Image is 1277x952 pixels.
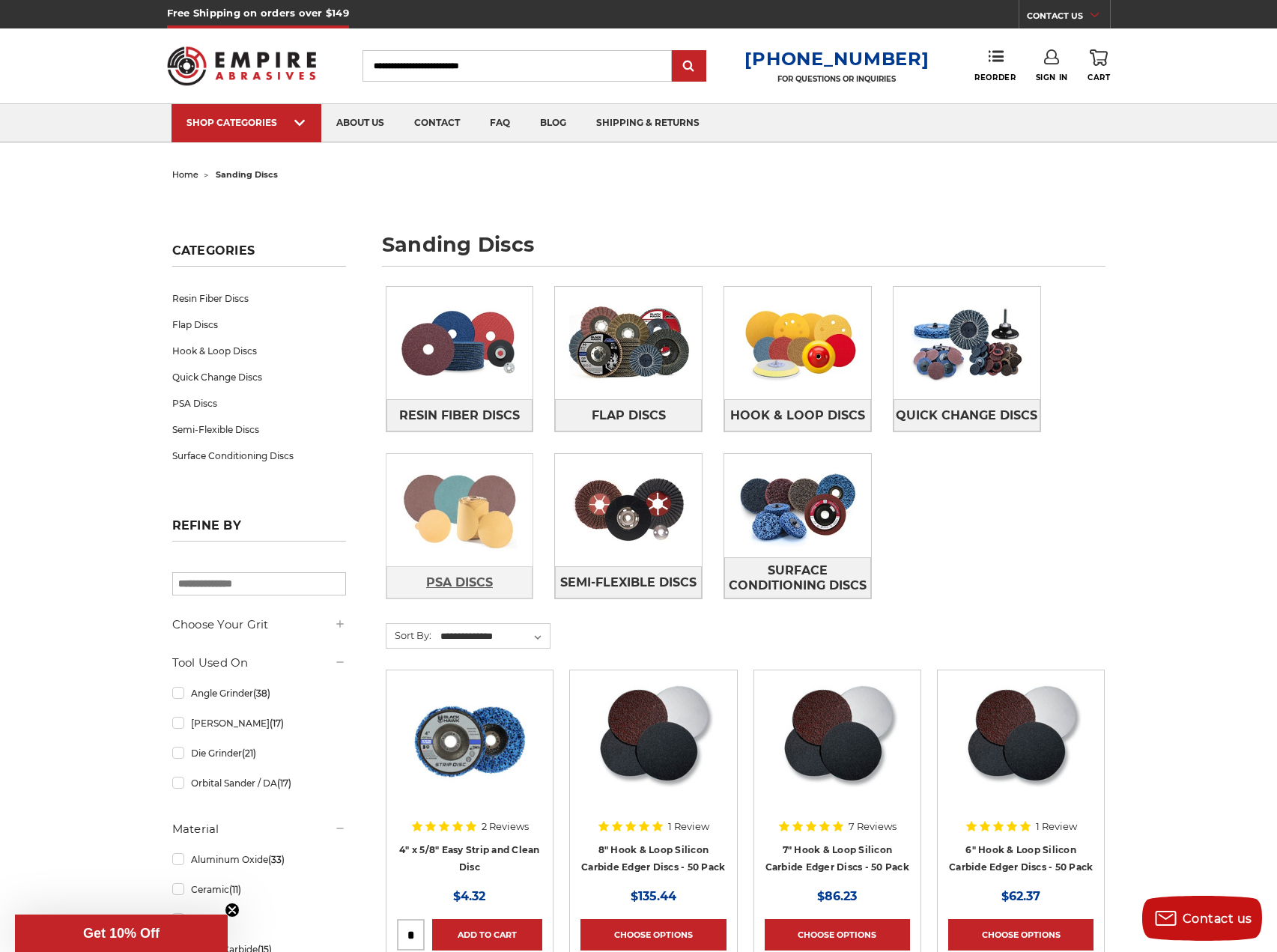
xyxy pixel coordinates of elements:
[167,37,317,95] img: Empire Abrasives
[1036,73,1068,82] span: Sign In
[386,291,533,395] img: Resin Fiber Discs
[172,390,346,416] a: PSA Discs
[172,338,346,364] a: Hook & Loop Discs
[592,403,666,428] span: Flap Discs
[172,770,346,796] a: Orbital Sander / DA
[894,399,1040,431] a: Quick Change Discs
[1001,889,1040,903] span: $62.37
[1142,896,1262,941] button: Contact us
[386,624,431,646] label: Sort By:
[849,822,897,831] span: 7 Reviews
[253,688,270,699] span: (38)
[724,557,871,598] a: Surface Conditioning Discs
[268,854,285,865] span: (33)
[1088,49,1110,82] a: Cart
[581,844,725,873] a: 8" Hook & Loop Silicon Carbide Edger Discs - 50 Pack
[453,889,485,903] span: $4.32
[321,104,399,142] a: about us
[777,681,898,801] img: Silicon Carbide 7" Hook & Loop Edger Discs
[225,903,240,918] button: Close teaser
[438,625,550,648] select: Sort By:
[172,443,346,469] a: Surface Conditioning Discs
[172,518,346,542] h5: Refine by
[1088,73,1110,82] span: Cart
[555,566,702,598] a: Semi-Flexible Discs
[172,906,346,933] a: Felt
[580,919,726,951] a: Choose Options
[974,73,1016,82] span: Reorder
[172,416,346,443] a: Semi-Flexible Discs
[724,454,871,557] img: Surface Conditioning Discs
[482,822,529,831] span: 2 Reviews
[386,458,533,562] img: PSA Discs
[382,234,1105,267] h1: sanding discs
[172,654,346,672] h5: Tool Used On
[1027,7,1110,28] a: CONTACT US
[896,403,1037,428] span: Quick Change Discs
[765,919,910,951] a: Choose Options
[580,681,726,826] a: Silicon Carbide 8" Hook & Loop Edger Discs
[765,681,910,826] a: Silicon Carbide 7" Hook & Loop Edger Discs
[730,403,865,428] span: Hook & Loop Discs
[1036,822,1077,831] span: 1 Review
[426,570,493,595] span: PSA Discs
[172,285,346,312] a: Resin Fiber Discs
[172,616,346,634] h5: Choose Your Grit
[172,846,346,873] a: Aluminum Oxide
[410,681,530,801] img: 4" x 5/8" easy strip and clean discs
[432,919,542,951] a: Add to Cart
[668,822,709,831] span: 1 Review
[744,48,929,70] a: [PHONE_NUMBER]
[475,104,525,142] a: faq
[724,291,871,395] img: Hook & Loop Discs
[555,399,702,431] a: Flap Discs
[216,169,278,180] span: sanding discs
[817,889,857,903] span: $86.23
[724,399,871,431] a: Hook & Loop Discs
[277,777,291,789] span: (17)
[555,291,702,395] img: Flap Discs
[948,919,1094,951] a: Choose Options
[172,680,346,706] a: Angle Grinder
[208,914,220,925] span: (4)
[894,291,1040,395] img: Quick Change Discs
[744,74,929,84] p: FOR QUESTIONS OR INQUIRIES
[555,458,702,562] img: Semi-Flexible Discs
[229,884,241,895] span: (11)
[399,844,540,873] a: 4" x 5/8" Easy Strip and Clean Disc
[974,49,1016,82] a: Reorder
[949,844,1093,873] a: 6" Hook & Loop Silicon Carbide Edger Discs - 50 Pack
[172,820,346,838] h5: Material
[399,104,475,142] a: contact
[172,243,346,267] h5: Categories
[386,399,533,431] a: Resin Fiber Discs
[270,718,284,729] span: (17)
[172,740,346,766] a: Die Grinder
[560,570,697,595] span: Semi-Flexible Discs
[592,681,714,801] img: Silicon Carbide 8" Hook & Loop Edger Discs
[386,566,533,598] a: PSA Discs
[83,926,160,941] span: Get 10% Off
[581,104,715,142] a: shipping & returns
[960,681,1082,801] img: Silicon Carbide 6" Hook & Loop Edger Discs
[172,312,346,338] a: Flap Discs
[948,681,1094,826] a: Silicon Carbide 6" Hook & Loop Edger Discs
[674,52,704,82] input: Submit
[525,104,581,142] a: blog
[172,169,198,180] a: home
[172,364,346,390] a: Quick Change Discs
[186,117,306,128] div: SHOP CATEGORIES
[399,403,520,428] span: Resin Fiber Discs
[242,748,256,759] span: (21)
[172,710,346,736] a: [PERSON_NAME]
[397,681,542,826] a: 4" x 5/8" easy strip and clean discs
[15,915,228,952] div: Get 10% OffClose teaser
[631,889,676,903] span: $135.44
[725,558,870,598] span: Surface Conditioning Discs
[172,876,346,903] a: Ceramic
[1183,912,1252,926] span: Contact us
[765,844,909,873] a: 7" Hook & Loop Silicon Carbide Edger Discs - 50 Pack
